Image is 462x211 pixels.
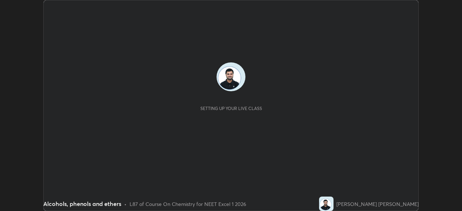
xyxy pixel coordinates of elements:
[200,106,262,111] div: Setting up your live class
[319,197,334,211] img: 9bacbe2b33384c509b0da76cea644c4d.jpg
[217,62,245,91] img: 9bacbe2b33384c509b0da76cea644c4d.jpg
[43,199,121,208] div: Alcohols, phenols and ethers
[124,200,127,208] div: •
[336,200,419,208] div: [PERSON_NAME] [PERSON_NAME]
[130,200,246,208] div: L87 of Course On Chemistry for NEET Excel 1 2026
